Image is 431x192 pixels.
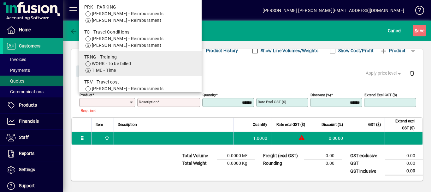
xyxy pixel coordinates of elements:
[404,70,420,76] app-page-header-button: Delete
[322,121,343,128] span: Discount (%)
[3,86,63,97] a: Communications
[3,114,63,129] a: Financials
[92,43,161,48] span: [PERSON_NAME] - Reimbursment
[347,160,385,167] td: GST
[92,11,164,16] span: [PERSON_NAME] - Reimbursments
[388,26,402,36] span: Cancel
[6,57,26,62] span: Invoices
[81,107,130,114] mat-error: Required
[203,93,216,97] mat-label: Quantity
[366,70,402,77] span: Apply price level
[19,119,39,124] span: Financials
[217,160,255,167] td: 0.0000 Kg
[79,26,202,51] mat-option: TC - Travel Conditions
[3,65,63,76] a: Payments
[310,93,331,97] mat-label: Discount (%)
[63,25,98,36] app-page-header-button: Back
[74,68,99,74] app-page-header-button: Close
[309,132,347,145] td: 0.0000
[260,152,304,160] td: Freight (excl GST)
[179,160,217,167] td: Total Weight
[253,121,267,128] span: Quantity
[79,51,202,76] mat-option: TRNG - Training -
[71,59,423,82] div: Product
[304,160,342,167] td: 0.00
[79,76,202,101] mat-option: TRV - Travel cost
[19,167,35,172] span: Settings
[19,135,29,140] span: Staff
[363,68,405,79] button: Apply price level
[179,152,217,160] td: Total Volume
[259,47,318,54] label: Show Line Volumes/Weights
[92,86,164,91] span: [PERSON_NAME] - Reimbursments
[103,135,110,142] span: Central
[84,54,197,60] div: TRNG - Training -
[19,151,34,156] span: Reports
[79,66,95,77] span: Close
[84,79,197,85] div: TRV - Travel cost
[415,26,424,36] span: ave
[3,22,63,38] a: Home
[347,167,385,175] td: GST inclusive
[413,25,426,36] button: Save
[6,68,30,73] span: Payments
[258,100,286,104] mat-label: Rate excl GST ($)
[276,121,305,128] span: Rate excl GST ($)
[80,93,92,97] mat-label: Product
[3,130,63,146] a: Staff
[68,25,92,36] button: Back
[118,121,137,128] span: Description
[92,68,116,73] span: TIME - Time
[6,78,24,84] span: Quotes
[364,93,397,97] mat-label: Extend excl GST ($)
[96,121,103,128] span: Item
[368,121,381,128] span: GST ($)
[3,76,63,86] a: Quotes
[3,162,63,178] a: Settings
[415,28,417,33] span: S
[84,29,197,35] div: TC - Travel Conditions
[404,65,420,81] button: Delete
[3,146,63,162] a: Reports
[386,25,403,36] button: Cancel
[3,54,63,65] a: Invoices
[410,1,423,22] a: Knowledge Base
[3,97,63,113] a: Products
[204,45,241,56] button: Product History
[263,5,404,15] div: [PERSON_NAME] [PERSON_NAME][EMAIL_ADDRESS][DOMAIN_NAME]
[19,183,35,188] span: Support
[389,118,415,132] span: Extend excl GST ($)
[19,43,40,48] span: Customers
[84,4,197,10] div: PRK - PARKING
[92,36,164,41] span: [PERSON_NAME] - Reimbursments
[385,152,423,160] td: 0.00
[139,100,157,104] mat-label: Description
[70,28,91,33] span: Back
[79,1,202,26] mat-option: PRK - PARKING
[19,102,37,108] span: Products
[76,65,97,77] button: Close
[217,152,255,160] td: 0.0000 M³
[19,27,31,32] span: Home
[206,46,238,56] span: Product History
[337,47,374,54] label: Show Cost/Profit
[260,160,304,167] td: Rounding
[347,152,385,160] td: GST exclusive
[304,152,342,160] td: 0.00
[92,18,161,23] span: [PERSON_NAME] - Reimbursment
[253,135,268,141] span: 1.0000
[92,61,131,66] span: WORK - to be billed
[385,160,423,167] td: 0.00
[6,89,44,94] span: Communications
[385,167,423,175] td: 0.00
